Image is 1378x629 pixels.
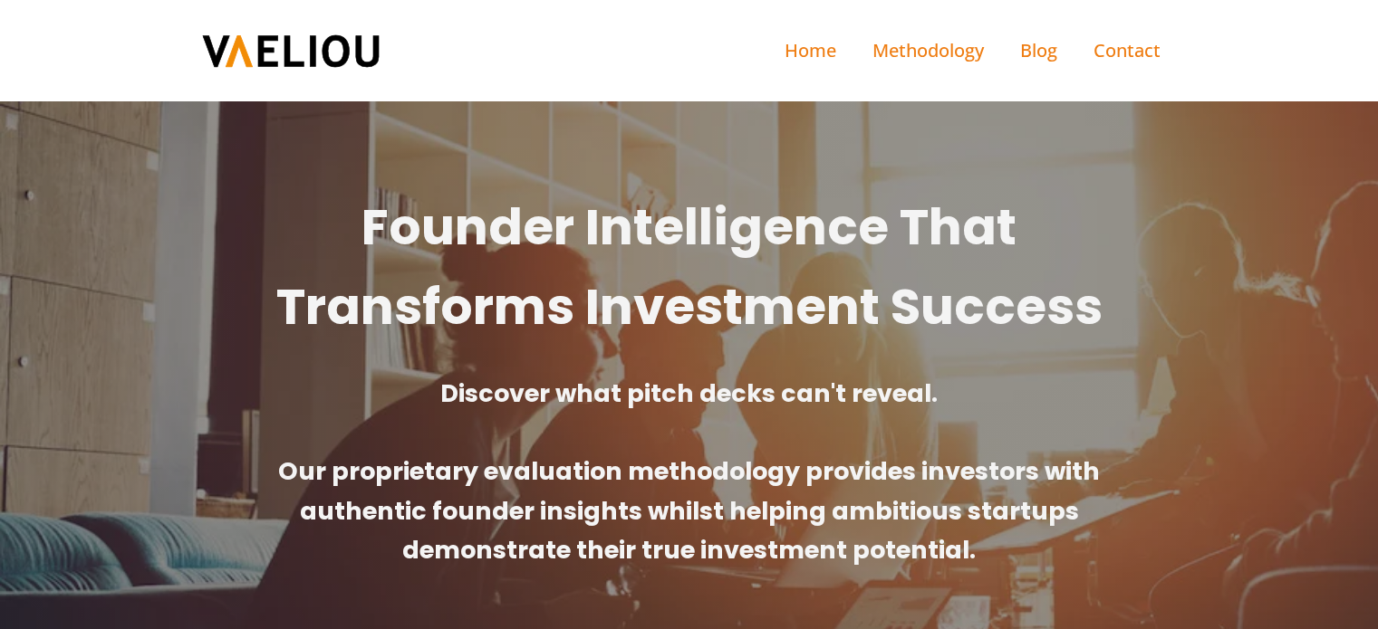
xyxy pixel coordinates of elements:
h1: Founder Intelligence That Transforms Investment Success [264,187,1115,347]
a: Methodology [854,18,1002,83]
a: Blog [1002,18,1075,83]
a: Contact [1075,18,1179,83]
img: VAELIOU - boost your performance [200,33,381,70]
a: Home [766,18,854,83]
h2: Discover what pitch decks can't reveal. Our proprietary evaluation methodology provides investors... [274,374,1105,569]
